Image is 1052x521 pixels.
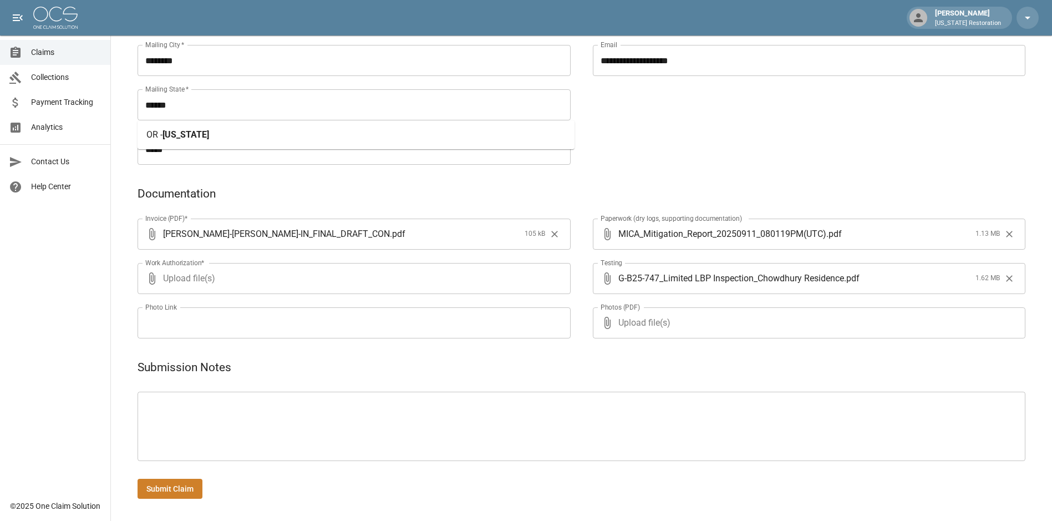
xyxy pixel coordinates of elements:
p: [US_STATE] Restoration [935,19,1001,28]
button: Clear [546,226,563,242]
span: Help Center [31,181,101,193]
label: Photos (PDF) [601,302,640,312]
span: 1.13 MB [975,229,1000,240]
span: G-B25-747_Limited LBP Inspection_Chowdhury Residence [618,272,844,285]
span: Collections [31,72,101,83]
span: . pdf [826,227,842,240]
label: Email [601,40,617,49]
button: Submit Claim [138,479,202,499]
span: [US_STATE] [162,129,209,140]
div: [PERSON_NAME] [931,8,1005,28]
label: Testing [601,258,622,267]
img: ocs-logo-white-transparent.png [33,7,78,29]
span: 105 kB [525,229,545,240]
span: . pdf [390,227,405,240]
span: Analytics [31,122,101,133]
label: Mailing State [145,84,189,94]
span: 1.62 MB [975,273,1000,284]
span: MICA_Mitigation_Report_20250911_080119PM(UTC) [618,227,826,240]
label: Invoice (PDF)* [145,214,188,223]
span: Claims [31,47,101,58]
div: © 2025 One Claim Solution [10,500,100,512]
label: Paperwork (dry logs, supporting documentation) [601,214,742,223]
span: OR - [146,129,162,140]
button: open drawer [7,7,29,29]
span: Upload file(s) [163,263,541,294]
span: [PERSON_NAME]-[PERSON_NAME]-IN_FINAL_DRAFT_CON [163,227,390,240]
span: Payment Tracking [31,97,101,108]
button: Clear [1001,226,1018,242]
label: Mailing City [145,40,185,49]
span: Upload file(s) [618,307,996,338]
label: Work Authorization* [145,258,205,267]
span: . pdf [844,272,860,285]
button: Clear [1001,270,1018,287]
span: Contact Us [31,156,101,168]
label: Photo Link [145,302,177,312]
